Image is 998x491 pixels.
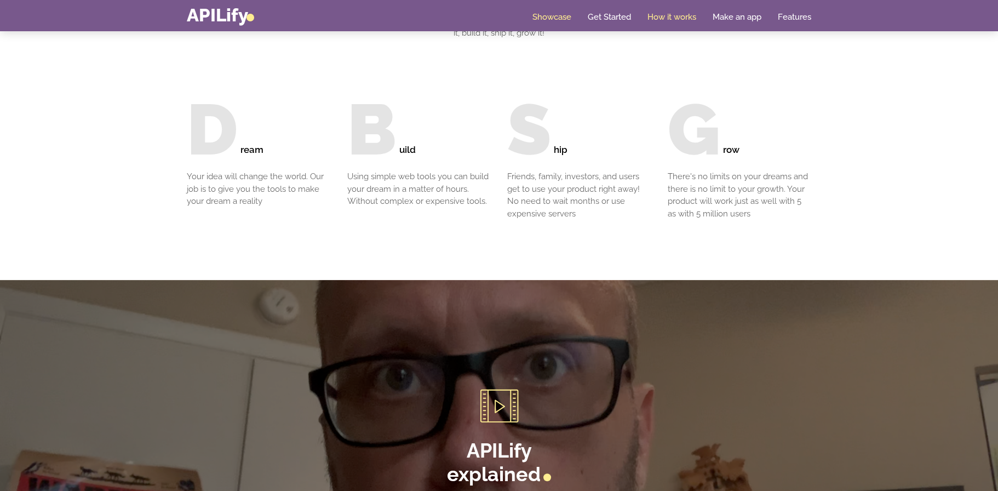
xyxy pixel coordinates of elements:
[507,170,651,220] p: Friends, family, investors, and users get to use your product right away! No need to wait months ...
[187,170,331,208] p: Your idea will change the world. Our job is to give you the tools to make your dream a reality
[187,4,254,26] a: APILify
[778,12,811,22] a: Features
[187,94,240,165] h3: D
[668,170,812,220] p: There's no limits on your dreams and there is no limit to your growth. Your product will work jus...
[399,94,491,165] h3: uild
[588,12,631,22] a: Get Started
[713,12,761,22] a: Make an app
[723,94,812,165] h3: row
[647,12,696,22] a: How it works
[554,94,651,165] h3: hip
[532,12,571,22] a: Showcase
[668,94,723,165] h3: G
[347,439,651,486] h2: APILify explained
[240,94,331,165] h3: ream
[507,94,554,165] h3: S
[347,170,491,208] p: Using simple web tools you can build your dream in a matter of hours. Without complex or expensiv...
[347,94,399,165] h3: B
